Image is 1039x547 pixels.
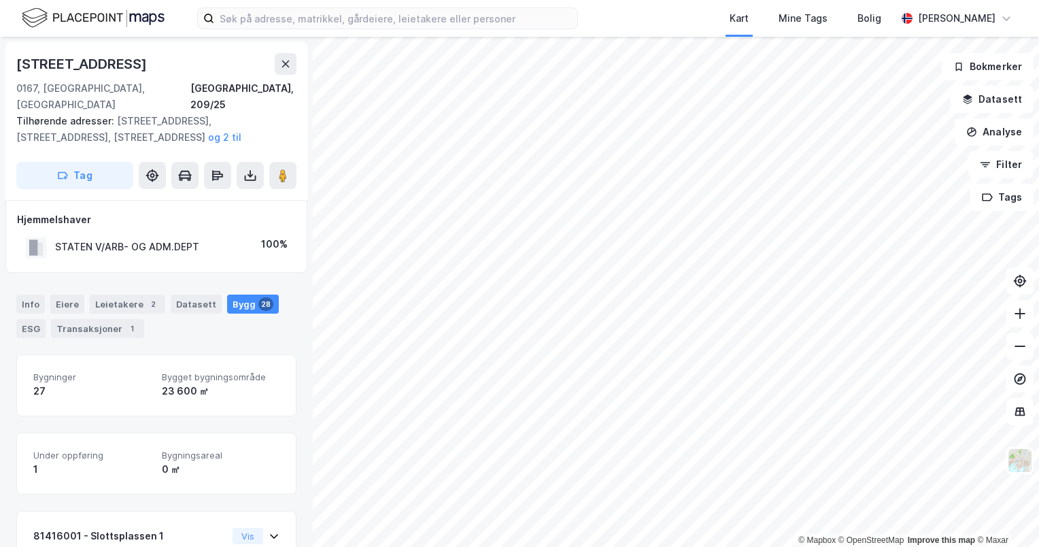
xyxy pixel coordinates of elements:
div: 0 ㎡ [162,461,279,478]
div: Kart [730,10,749,27]
div: Datasett [171,295,222,314]
a: OpenStreetMap [838,535,904,545]
div: Transaksjoner [51,319,144,338]
div: 1 [33,461,151,478]
div: Kontrollprogram for chat [971,482,1039,547]
img: logo.f888ab2527a4732fd821a326f86c7f29.svg [22,6,165,30]
div: [STREET_ADDRESS] [16,53,150,75]
div: Eiere [50,295,84,314]
a: Improve this map [908,535,975,545]
button: Tags [970,184,1034,211]
button: Filter [968,151,1034,178]
div: Info [16,295,45,314]
a: Mapbox [798,535,836,545]
button: Vis [233,528,263,544]
div: [PERSON_NAME] [918,10,995,27]
span: Bygget bygningsområde [162,371,279,383]
div: 27 [33,383,151,399]
div: Hjemmelshaver [17,212,296,228]
span: Tilhørende adresser: [16,115,117,127]
span: Bygninger [33,371,151,383]
div: ESG [16,319,46,338]
div: [STREET_ADDRESS], [STREET_ADDRESS], [STREET_ADDRESS] [16,113,286,146]
div: Bygg [227,295,279,314]
iframe: Chat Widget [971,482,1039,547]
button: Bokmerker [942,53,1034,80]
span: Under oppføring [33,450,151,461]
button: Tag [16,162,133,189]
div: [GEOGRAPHIC_DATA], 209/25 [190,80,296,113]
div: 2 [146,297,160,311]
div: 81416001 - Slottsplassen 1 [33,528,227,544]
div: STATEN V/ARB- OG ADM.DEPT [55,239,199,255]
div: Bolig [857,10,881,27]
img: Z [1007,448,1033,474]
div: 0167, [GEOGRAPHIC_DATA], [GEOGRAPHIC_DATA] [16,80,190,113]
div: 23 600 ㎡ [162,383,279,399]
button: Analyse [955,118,1034,146]
input: Søk på adresse, matrikkel, gårdeiere, leietakere eller personer [214,8,577,29]
span: Bygningsareal [162,450,279,461]
div: 1 [125,322,139,335]
div: Mine Tags [779,10,828,27]
div: Leietakere [90,295,165,314]
button: Datasett [951,86,1034,113]
div: 100% [261,236,288,252]
div: 28 [258,297,273,311]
